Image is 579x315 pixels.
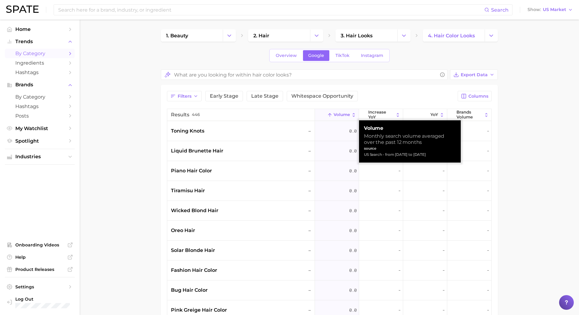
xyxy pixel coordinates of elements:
[423,29,485,42] a: 4. hair color looks
[487,127,489,135] span: -
[487,287,489,294] span: -
[5,253,75,262] a: Help
[5,152,75,161] button: Industries
[171,167,212,174] span: piano hair color
[487,267,489,274] span: -
[307,147,312,155] span: –
[487,207,489,214] span: -
[397,29,411,42] button: Change Category
[171,247,215,254] span: solar blonde hair
[456,110,483,119] span: Brands Volume
[447,109,491,121] button: Brands Volume
[398,207,401,214] span: -
[5,24,75,34] a: Home
[15,60,64,66] span: Ingredients
[442,187,445,194] span: -
[307,306,312,314] span: –
[166,33,188,39] span: 1. beauty
[364,146,377,151] strong: source
[335,29,397,42] a: 3. hair looks
[442,247,445,254] span: -
[487,306,489,314] span: -
[398,187,401,194] span: -
[15,154,64,159] span: Industries
[442,207,445,214] span: -
[178,94,191,99] span: Filters
[5,102,75,111] a: Hashtags
[307,127,312,135] span: –
[167,201,491,221] button: wicked blond hair–0.0---
[307,167,312,174] span: –
[171,187,205,194] span: tiramisu hair
[167,181,491,201] button: tiramisu hair–0.0---
[15,126,64,131] span: My Watchlist
[5,136,75,146] a: Spotlight
[167,261,491,280] button: fashion hair color–0.0---
[356,50,388,61] a: Instagram
[330,50,355,61] a: TikTok
[271,50,302,61] a: Overview
[487,187,489,194] span: -
[167,280,491,300] button: bug hair color–0.0---
[171,207,218,214] span: wicked blond hair
[428,33,475,39] span: 4. hair color looks
[15,254,64,260] span: Help
[349,267,357,274] span: 0.0
[364,133,456,145] div: Monthly search volume averaged over the past 12 months
[5,92,75,102] a: by Category
[526,6,574,14] button: ShowUS Market
[398,267,401,274] span: -
[171,112,189,118] span: Results
[253,33,269,39] span: 2. hair
[349,247,357,254] span: 0.0
[223,29,236,42] button: Change Category
[334,112,350,117] span: Volume
[349,306,357,314] span: 0.0
[487,227,489,234] span: -
[398,247,401,254] span: -
[442,167,445,174] span: -
[307,227,312,234] span: –
[167,109,315,121] button: Results446
[5,58,75,68] a: Ingredients
[291,94,353,99] span: Whitespace Opportunity
[15,94,64,100] span: by Category
[15,26,64,32] span: Home
[307,247,312,254] span: –
[248,29,310,42] a: 2. hair
[167,121,491,141] button: toning knots–0.0---
[398,287,401,294] span: -
[15,103,64,109] span: Hashtags
[210,94,238,99] span: Early Stage
[303,50,329,61] a: Google
[468,94,488,99] span: Columns
[349,227,357,234] span: 0.0
[167,161,491,181] button: piano hair color–0.0---
[15,267,64,272] span: Product Releases
[308,53,324,58] span: Google
[15,242,64,248] span: Onboarding Videos
[487,247,489,254] span: -
[5,68,75,77] a: Hashtags
[430,112,438,117] span: YoY
[171,306,227,314] span: pink greige hair color
[368,110,394,119] span: increase YoY
[171,147,223,155] span: liquid brunette hair
[5,240,75,249] a: Onboarding Videos
[251,94,278,99] span: Late Stage
[349,187,357,194] span: 0.0
[458,91,492,101] button: Columns
[5,282,75,291] a: Settings
[5,37,75,46] button: Trends
[442,287,445,294] span: -
[341,33,373,39] span: 3. hair looks
[442,227,445,234] span: -
[5,124,75,133] a: My Watchlist
[15,296,70,302] span: Log Out
[6,6,39,13] img: SPATE
[58,5,484,15] input: Search here for a brand, industry, or ingredient
[307,187,312,194] span: –
[349,147,357,155] span: 0.0
[307,287,312,294] span: –
[5,111,75,121] a: Posts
